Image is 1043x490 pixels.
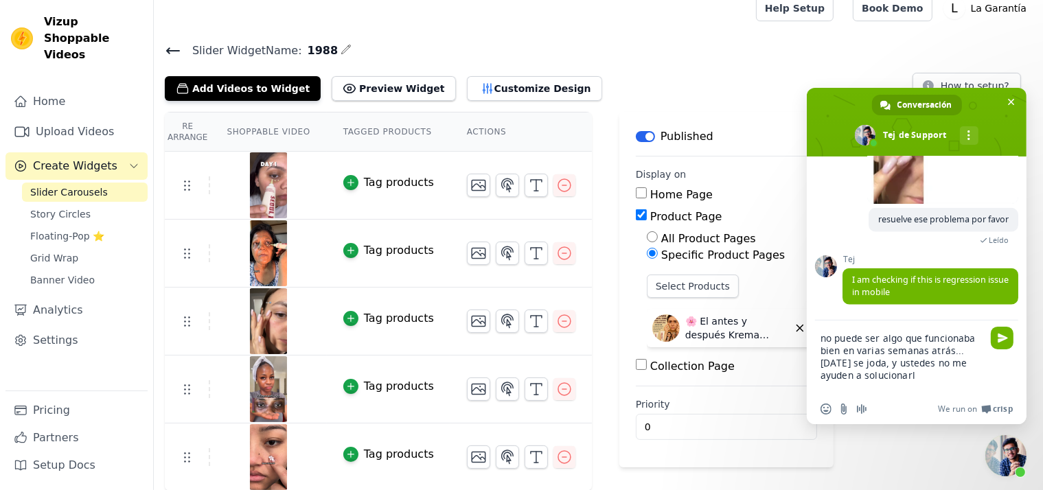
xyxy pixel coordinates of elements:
[650,210,722,223] label: Product Page
[22,205,148,224] a: Story Circles
[985,435,1027,476] div: Cerrar el chat
[343,242,434,259] button: Tag products
[249,220,288,286] img: vizup-images-4ca9.png
[343,446,434,463] button: Tag products
[897,95,952,115] span: Conversación
[364,242,434,259] div: Tag products
[332,76,455,101] button: Preview Widget
[993,404,1013,415] span: Crisp
[5,88,148,115] a: Home
[22,183,148,202] a: Slider Carousels
[364,310,434,327] div: Tag products
[11,27,33,49] img: Vizup
[960,126,978,145] div: Más canales
[5,296,148,324] a: Analytics
[33,158,117,174] span: Create Widgets
[343,174,434,191] button: Tag products
[249,424,288,490] img: vizup-images-6772.png
[30,207,91,221] span: Story Circles
[22,248,148,268] a: Grid Wrap
[467,242,490,265] button: Change Thumbnail
[364,378,434,395] div: Tag products
[652,314,680,342] img: 🌸 El antes y después Krema Koreana🔥𝐒𝐞𝐨𝐮𝐥 1988
[650,188,713,201] label: Home Page
[685,314,788,342] p: 🌸 El antes y después Krema Koreana🔥𝐒𝐞𝐨𝐮𝐥 1988
[852,274,1009,298] span: I am checking if this is regression issue in mobile
[650,360,735,373] label: Collection Page
[181,43,302,59] span: Slider Widget Name:
[878,213,1009,225] span: resuelve ese problema por favor
[913,82,1021,95] a: How to setup?
[989,235,1009,245] span: Leído
[647,275,739,298] button: Select Products
[341,41,352,60] div: Edit Name
[872,95,962,115] div: Conversación
[5,424,148,452] a: Partners
[661,248,785,261] label: Specific Product Pages
[821,404,832,415] span: Insertar un emoji
[22,226,148,246] a: Floating-Pop ⭐
[30,185,108,199] span: Slider Carousels
[364,174,434,191] div: Tag products
[450,113,592,152] th: Actions
[1004,95,1018,109] span: Cerrar el chat
[661,128,713,145] p: Published
[5,327,148,354] a: Settings
[991,327,1013,349] span: Enviar
[210,113,326,152] th: Shoppable Video
[467,310,490,333] button: Change Thumbnail
[30,273,95,287] span: Banner Video
[249,288,288,354] img: vizup-images-b19f.png
[364,446,434,463] div: Tag products
[467,377,490,401] button: Change Thumbnail
[661,232,756,245] label: All Product Pages
[5,397,148,424] a: Pricing
[636,167,687,181] legend: Display on
[951,1,958,15] text: L
[302,43,339,59] span: 1988
[913,73,1021,99] button: How to setup?
[343,310,434,327] button: Tag products
[343,378,434,395] button: Tag products
[44,14,142,63] span: Vizup Shoppable Videos
[5,452,148,479] a: Setup Docs
[838,404,849,415] span: Enviar un archivo
[938,404,977,415] span: We run on
[856,404,867,415] span: Grabar mensaje de audio
[30,229,104,243] span: Floating-Pop ⭐
[249,152,288,218] img: vizup-images-7d69.png
[938,404,1013,415] a: We run onCrisp
[636,397,817,411] label: Priority
[22,270,148,290] a: Banner Video
[165,76,321,101] button: Add Videos to Widget
[843,255,1018,264] span: Tej
[5,118,148,145] a: Upload Videos
[788,316,812,340] button: Delete widget
[467,174,490,197] button: Change Thumbnail
[821,332,983,394] textarea: Escribe aquí tu mensaje...
[467,76,602,101] button: Customize Design
[165,113,210,152] th: Re Arrange
[327,113,450,152] th: Tagged Products
[30,251,78,265] span: Grid Wrap
[5,152,148,180] button: Create Widgets
[249,356,288,422] img: vizup-images-68b0.png
[467,445,490,469] button: Change Thumbnail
